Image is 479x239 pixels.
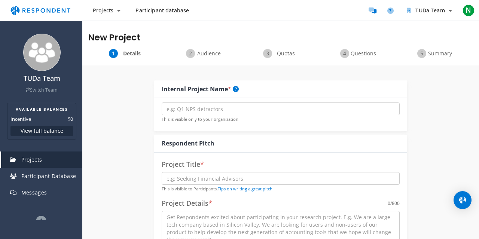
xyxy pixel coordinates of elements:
a: Tips on writing a great pitch. [218,186,274,191]
button: Projects [87,4,126,17]
span: Quotas [274,50,298,57]
span: Participant Database [21,172,76,180]
section: Balance summary [7,103,76,140]
small: This is visible only to your organization. [162,116,239,122]
button: N [461,4,476,17]
div: Questions [319,49,396,58]
div: Details [88,49,165,58]
input: e.g: Seeking Financial Advisors [162,172,400,185]
span: Participant database [135,7,189,14]
h2: AVAILABLE BALANCES [10,106,73,112]
span: Projects [21,156,42,163]
div: Internal Project Name [162,85,239,94]
h4: Project Title [162,161,400,168]
dd: $0 [68,115,73,123]
span: Audience [196,50,221,57]
span: Messages [21,189,47,196]
span: TUDa Team [415,7,445,14]
span: Details [119,50,144,57]
span: Projects [93,7,113,14]
span: N [463,4,475,16]
img: respondent-logo.png [6,3,75,18]
a: Message participants [365,3,380,18]
button: TUDa Team [401,4,458,17]
div: Quotas [242,49,319,58]
a: Switch Team [26,87,58,93]
small: This is visible to Participants. [162,186,274,191]
dt: Incentive [10,115,31,123]
span: Summary [428,50,452,57]
div: 0 [388,200,390,207]
a: Participant database [129,4,195,17]
a: Help and support [383,3,398,18]
div: Audience [165,49,242,58]
h4: Project Details [162,200,212,207]
h4: TUDa Team [5,75,79,82]
img: team_avatar_256.png [23,34,61,71]
div: Open Intercom Messenger [454,191,472,209]
input: e.g: Q1 NPS detractors [162,102,400,115]
span: Questions [351,50,375,57]
h1: New Project [88,33,473,43]
div: Summary [396,49,473,58]
div: Respondent Pitch [162,139,214,148]
button: View full balance [10,126,73,136]
div: /800 [388,200,400,207]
